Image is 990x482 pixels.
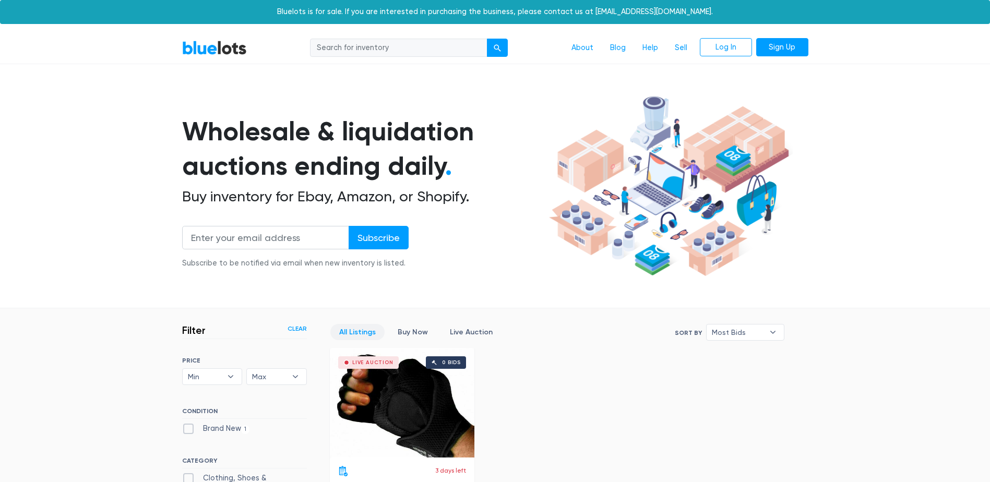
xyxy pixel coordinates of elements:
[435,466,466,475] p: 3 days left
[634,38,666,58] a: Help
[288,324,307,333] a: Clear
[182,258,409,269] div: Subscribe to be notified via email when new inventory is listed.
[602,38,634,58] a: Blog
[188,369,222,384] span: Min
[182,226,349,249] input: Enter your email address
[182,423,250,435] label: Brand New
[445,150,452,182] span: .
[310,39,487,57] input: Search for inventory
[284,369,306,384] b: ▾
[330,324,385,340] a: All Listings
[182,114,545,184] h1: Wholesale & liquidation auctions ending daily
[252,369,287,384] span: Max
[182,357,307,364] h6: PRICE
[441,324,502,340] a: Live Auction
[756,38,808,57] a: Sign Up
[241,425,250,433] span: 1
[349,226,409,249] input: Subscribe
[330,348,474,457] a: Live Auction 0 bids
[182,188,545,206] h2: Buy inventory for Ebay, Amazon, or Shopify.
[182,407,307,419] h6: CONDITION
[700,38,752,57] a: Log In
[675,328,702,338] label: Sort By
[442,360,461,365] div: 0 bids
[545,91,793,281] img: hero-ee84e7d0318cb26816c560f6b4441b76977f77a177738b4e94f68c95b2b83dbb.png
[352,360,393,365] div: Live Auction
[666,38,696,58] a: Sell
[389,324,437,340] a: Buy Now
[563,38,602,58] a: About
[182,40,247,55] a: BlueLots
[712,324,764,340] span: Most Bids
[182,457,307,468] h6: CATEGORY
[762,324,784,340] b: ▾
[220,369,242,384] b: ▾
[182,324,206,336] h3: Filter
